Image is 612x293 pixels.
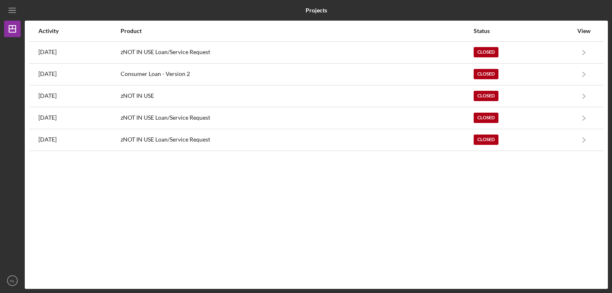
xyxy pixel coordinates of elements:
time: 2023-03-06 20:55 [38,136,57,143]
div: Closed [474,69,498,79]
div: Closed [474,113,498,123]
div: zNOT IN USE Loan/Service Request [121,130,473,150]
time: 2024-05-20 15:50 [38,71,57,77]
div: View [574,28,594,34]
div: Status [474,28,573,34]
div: Closed [474,47,498,57]
div: Closed [474,91,498,101]
time: 2024-12-30 23:52 [38,49,57,55]
time: 2023-06-27 22:10 [38,114,57,121]
div: Activity [38,28,120,34]
div: zNOT IN USE Loan/Service Request [121,42,473,63]
div: zNOT IN USE Loan/Service Request [121,108,473,128]
div: Closed [474,135,498,145]
div: zNOT IN USE [121,86,473,106]
div: Product [121,28,473,34]
time: 2024-03-07 21:59 [38,92,57,99]
div: Consumer Loan - Version 2 [121,64,473,85]
text: NL [10,279,15,283]
button: NL [4,272,21,289]
b: Projects [306,7,327,14]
